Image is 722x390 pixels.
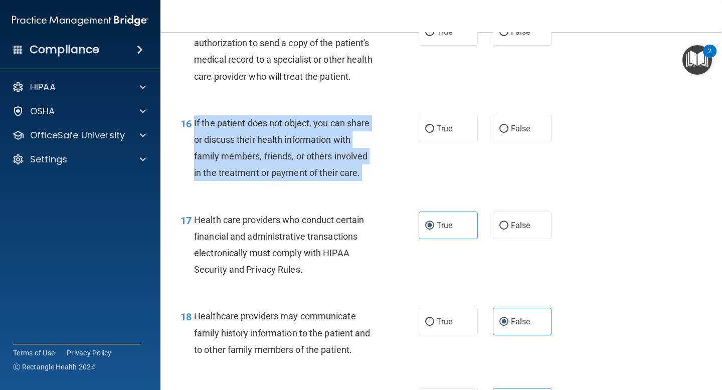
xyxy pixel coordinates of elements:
[30,153,67,165] p: Settings
[499,222,508,230] input: False
[437,124,452,133] span: True
[499,318,508,326] input: False
[425,125,434,133] input: True
[437,221,452,230] span: True
[180,21,192,33] span: 15
[67,348,112,358] a: Privacy Policy
[499,125,508,133] input: False
[672,321,710,359] iframe: Drift Widget Chat Controller
[708,51,711,64] div: 2
[682,45,712,75] button: Open Resource Center, 2 new notifications
[30,129,125,141] p: OfficeSafe University
[180,118,192,130] span: 16
[425,222,434,230] input: True
[437,27,452,37] span: True
[194,21,374,82] span: A physician does not need a patient's written authorization to send a copy of the patient's medic...
[511,317,530,326] span: False
[499,29,508,36] input: False
[511,124,530,133] span: False
[425,318,434,326] input: True
[12,105,146,117] a: OSHA
[12,153,146,165] a: Settings
[13,348,55,358] a: Terms of Use
[437,317,452,326] span: True
[180,311,192,323] span: 18
[511,221,530,230] span: False
[511,27,530,37] span: False
[12,11,148,31] img: PMB logo
[12,129,146,141] a: OfficeSafe University
[194,311,371,354] span: Healthcare providers may communicate family history information to the patient and to other famil...
[194,118,370,178] span: If the patient does not object, you can share or discuss their health information with family mem...
[30,81,56,93] p: HIPAA
[180,215,192,227] span: 17
[194,215,364,275] span: Health care providers who conduct certain financial and administrative transactions electronicall...
[30,105,55,117] p: OSHA
[425,29,434,36] input: True
[30,43,99,57] h4: Compliance
[13,362,95,372] span: Ⓒ Rectangle Health 2024
[12,81,146,93] a: HIPAA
